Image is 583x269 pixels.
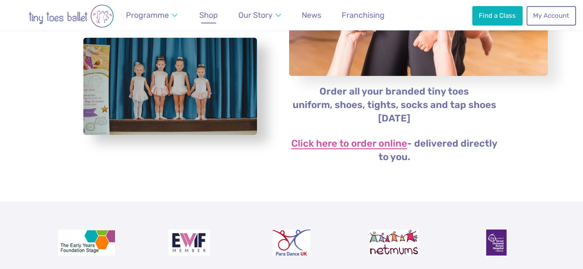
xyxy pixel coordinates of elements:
[527,6,576,25] a: My Account
[199,10,218,20] span: Shop
[168,230,210,256] img: Encouraging Women Into Franchising
[273,230,310,256] img: Para Dance UK
[338,6,389,25] a: Franchising
[342,10,385,20] span: Franchising
[472,6,523,25] a: Find a Class
[10,4,132,28] img: tiny toes ballet
[298,6,325,25] a: News
[122,6,182,25] a: Programme
[289,85,500,125] p: Order all your branded tiny toes uniform, shoes, tights, socks and tap shoes [DATE]
[302,10,321,20] span: News
[289,137,500,164] p: - delivered directly to you.
[195,6,222,25] a: Shop
[58,230,115,256] img: The Early Years Foundation Stage
[234,6,286,25] a: Our Story
[238,10,273,20] span: Our Story
[83,38,257,135] a: View full-size image
[291,139,407,149] a: Click here to order online
[126,10,169,20] span: Programme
